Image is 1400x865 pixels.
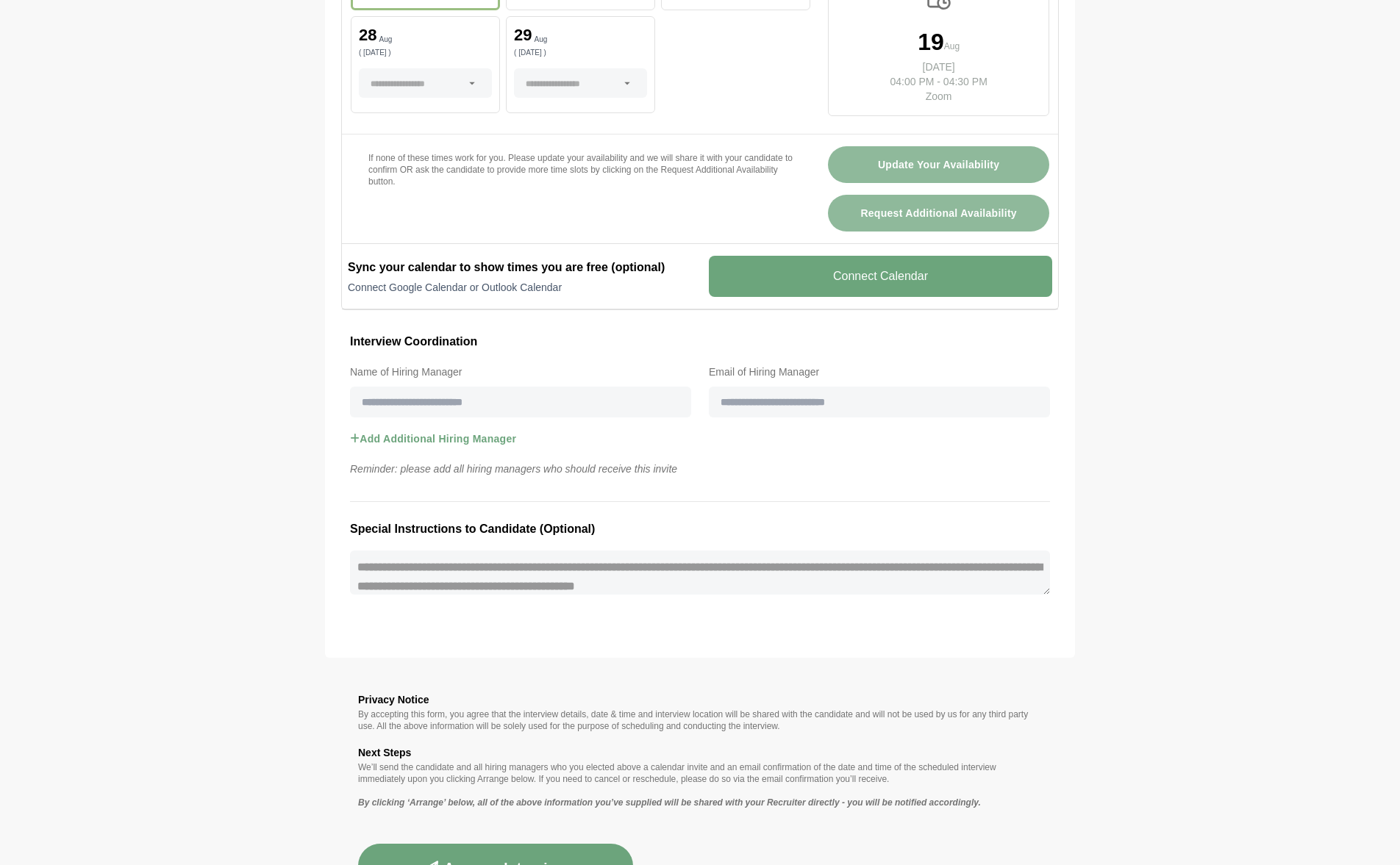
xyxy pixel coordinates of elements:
[368,152,793,187] p: If none of these times work for you. Please update your availability and we will share it with yo...
[350,520,1050,539] h3: Special Instructions to Candidate (Optional)
[709,256,1052,297] v-button: Connect Calendar
[879,74,999,89] p: 04:00 PM - 04:30 PM
[358,708,1042,732] p: By accepting this form, you agree that the interview details, date & time and interview location ...
[341,460,1059,478] p: Reminder: please add all hiring managers who should receive this invite
[358,691,1042,708] h3: Privacy Notice
[348,280,691,295] p: Connect Google Calendar or Outlook Calendar
[944,39,960,54] p: Aug
[358,797,1042,808] p: By clicking ‘Arrange’ below, all of the above information you’ve supplied will be shared with you...
[879,89,999,104] p: Zoom
[535,36,548,43] p: Aug
[828,195,1049,231] button: Request Additional Availability
[358,761,1042,785] p: We’ll send the candidate and all hiring managers who you elected above a calendar invite and an e...
[350,332,1050,351] h3: Interview Coordination
[379,36,392,43] p: Aug
[918,30,944,54] p: 19
[358,744,1042,761] h3: Next Steps
[709,363,1050,381] label: Email of Hiring Manager
[879,60,999,74] p: [DATE]
[514,27,532,43] p: 29
[350,417,516,460] button: Add Additional Hiring Manager
[828,146,1049,183] button: Update Your Availability
[514,49,647,57] p: ( [DATE] )
[350,363,691,381] label: Name of Hiring Manager
[359,27,376,43] p: 28
[348,259,691,276] h2: Sync your calendar to show times you are free (optional)
[359,49,492,57] p: ( [DATE] )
